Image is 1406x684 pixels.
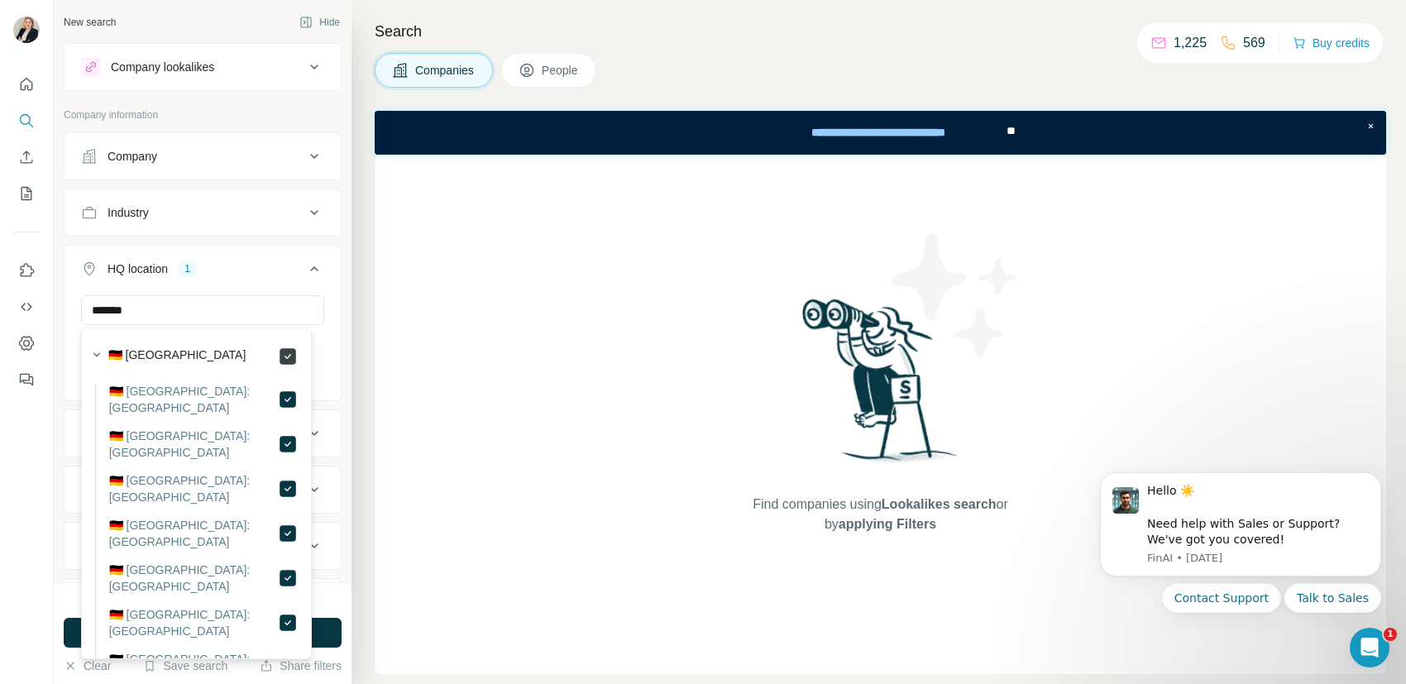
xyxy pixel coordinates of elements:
div: 1 [178,261,197,276]
button: Technologies [65,526,341,566]
iframe: Intercom live chat [1350,628,1389,667]
button: Quick start [13,69,40,99]
span: 1 [1384,628,1397,641]
button: Share filters [260,658,342,674]
div: Company lookalikes [111,59,214,75]
button: Annual revenue ($) [65,414,341,453]
label: 🇩🇪 [GEOGRAPHIC_DATA]: [GEOGRAPHIC_DATA] [109,562,278,595]
button: Company lookalikes [65,47,341,87]
button: Company [65,136,341,176]
button: My lists [13,179,40,208]
button: Run search [64,618,342,648]
img: Surfe Illustration - Woman searching with binoculars [795,294,967,479]
img: Surfe Illustration - Stars [881,221,1030,370]
span: Find companies using or by [748,495,1012,534]
button: Employees (size) [65,470,341,509]
button: Feedback [13,365,40,395]
button: Hide [288,10,351,35]
button: Industry [65,193,341,232]
p: Company information [64,108,342,122]
label: 🇩🇪 [GEOGRAPHIC_DATA] [108,347,246,366]
div: New search [64,15,116,30]
button: Dashboard [13,328,40,358]
div: Industry [108,204,149,221]
label: 🇩🇪 [GEOGRAPHIC_DATA]: [GEOGRAPHIC_DATA] [109,428,278,461]
button: Use Surfe on LinkedIn [13,256,40,285]
button: Use Surfe API [13,292,40,322]
button: HQ location1 [65,249,341,295]
span: People [542,62,580,79]
span: Companies [415,62,476,79]
label: 🇩🇪 [GEOGRAPHIC_DATA]: [GEOGRAPHIC_DATA] [109,472,278,505]
button: Buy credits [1293,31,1370,55]
h4: Search [375,20,1386,43]
iframe: Intercom notifications message [1075,452,1406,676]
button: Save search [143,658,227,674]
label: 🇩🇪 [GEOGRAPHIC_DATA]: [GEOGRAPHIC_DATA] [109,606,278,639]
p: 1,225 [1174,33,1207,53]
div: HQ location [108,261,168,277]
span: Lookalikes search [882,497,997,511]
button: Search [13,106,40,136]
label: 🇩🇪 [GEOGRAPHIC_DATA]: [GEOGRAPHIC_DATA] [109,651,278,684]
div: Company [108,148,157,165]
span: applying Filters [839,517,936,531]
label: 🇩🇪 [GEOGRAPHIC_DATA]: [GEOGRAPHIC_DATA] [109,383,278,416]
button: Enrich CSV [13,142,40,172]
label: 🇩🇪 [GEOGRAPHIC_DATA]: [GEOGRAPHIC_DATA] [109,517,278,550]
p: 569 [1243,33,1265,53]
iframe: Banner [375,111,1386,155]
img: Avatar [13,17,40,43]
button: Clear [64,658,111,674]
